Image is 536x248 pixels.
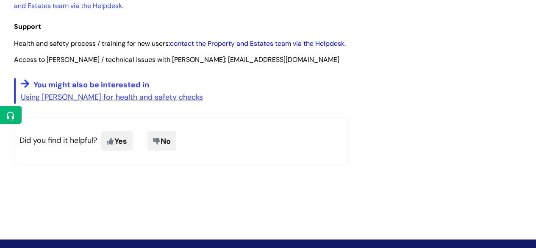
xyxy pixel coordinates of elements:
span: Health and safety process / training for new users: [14,39,346,48]
a: Using [PERSON_NAME] for health and safety checks [21,92,203,102]
span: Yes [101,131,133,151]
p: Did you find it helpful? [14,117,349,165]
span: You might also be interested in [33,80,149,90]
span: Access to [PERSON_NAME] / technical issues with [PERSON_NAME]: [EMAIL_ADDRESS][DOMAIN_NAME] [14,55,339,64]
a: contact the Property and Estates team via the Helpdesk. [170,39,346,48]
span: Support [14,22,41,31]
span: No [147,131,176,151]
